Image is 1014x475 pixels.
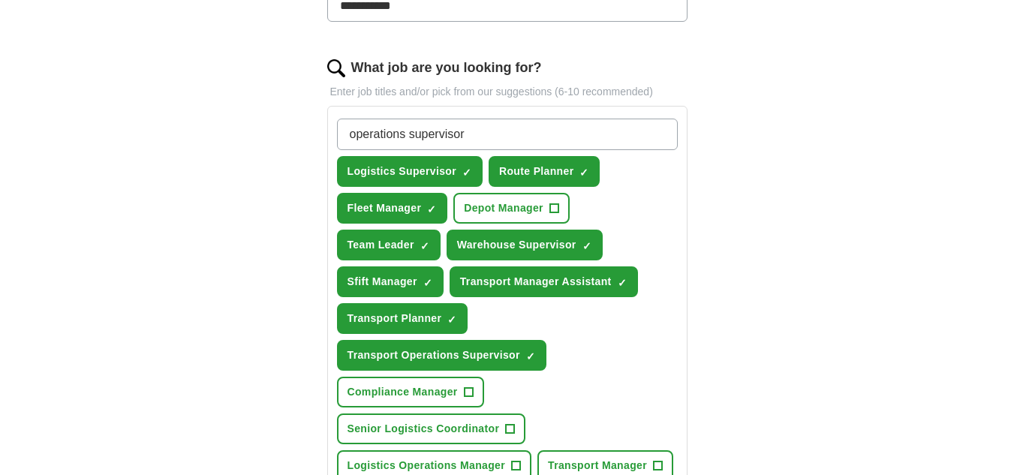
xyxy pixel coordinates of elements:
button: Compliance Manager [337,377,484,407]
button: Transport Operations Supervisor✓ [337,340,546,371]
span: ✓ [462,167,471,179]
span: ✓ [447,314,456,326]
span: ✓ [526,350,535,362]
span: Team Leader [348,237,414,253]
button: Depot Manager [453,193,570,224]
img: search.png [327,59,345,77]
p: Enter job titles and/or pick from our suggestions (6-10 recommended) [327,84,688,100]
button: Warehouse Supervisor✓ [447,230,603,260]
span: Transport Manager [548,458,647,473]
span: Compliance Manager [348,384,458,400]
span: Logistics Operations Manager [348,458,506,473]
span: Senior Logistics Coordinator [348,421,500,437]
button: Sfift Manager✓ [337,266,444,297]
button: Transport Planner✓ [337,303,468,334]
span: Transport Operations Supervisor [348,347,520,363]
span: Route Planner [499,164,573,179]
span: ✓ [427,203,436,215]
span: Sfift Manager [348,274,417,290]
button: Logistics Supervisor✓ [337,156,483,187]
button: Route Planner✓ [489,156,600,187]
span: Fleet Manager [348,200,422,216]
span: Transport Manager Assistant [460,274,612,290]
span: Transport Planner [348,311,442,326]
button: Transport Manager Assistant✓ [450,266,638,297]
span: ✓ [582,240,591,252]
span: ✓ [618,277,627,289]
span: Depot Manager [464,200,543,216]
span: Logistics Supervisor [348,164,456,179]
label: What job are you looking for? [351,58,542,78]
button: Senior Logistics Coordinator [337,413,526,444]
span: ✓ [423,277,432,289]
span: ✓ [420,240,429,252]
button: Team Leader✓ [337,230,441,260]
span: ✓ [579,167,588,179]
button: Fleet Manager✓ [337,193,448,224]
span: Warehouse Supervisor [457,237,576,253]
input: Type a job title and press enter [337,119,678,150]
